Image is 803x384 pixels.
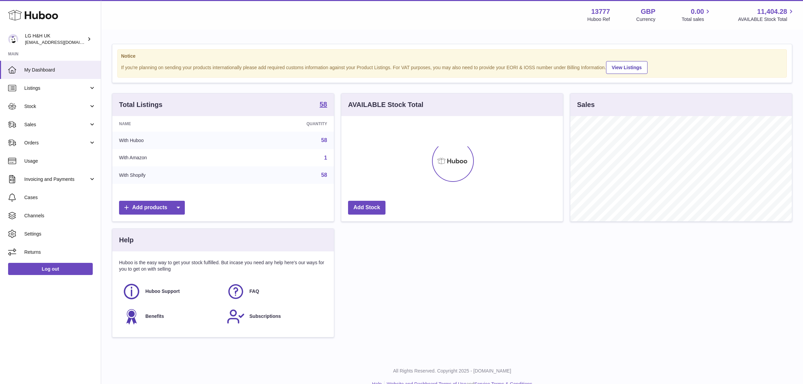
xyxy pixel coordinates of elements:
p: All Rights Reserved. Copyright 2025 - [DOMAIN_NAME] [107,368,798,374]
div: Currency [636,16,656,23]
span: Listings [24,85,89,91]
a: 58 [321,172,327,178]
span: 0.00 [691,7,704,16]
th: Name [112,116,234,132]
a: FAQ [227,282,324,301]
span: Sales [24,121,89,128]
a: Log out [8,263,93,275]
span: AVAILABLE Stock Total [738,16,795,23]
div: If you're planning on sending your products internationally please add required customs informati... [121,60,783,74]
h3: Sales [577,100,595,109]
strong: GBP [641,7,655,16]
span: Stock [24,103,89,110]
a: 0.00 Total sales [682,7,712,23]
a: Subscriptions [227,307,324,326]
span: 11,404.28 [757,7,787,16]
span: FAQ [250,288,259,295]
span: Returns [24,249,96,255]
a: 1 [324,155,327,161]
span: [EMAIL_ADDRESS][DOMAIN_NAME] [25,39,99,45]
strong: Notice [121,53,783,59]
a: View Listings [606,61,648,74]
td: With Amazon [112,149,234,167]
h3: AVAILABLE Stock Total [348,100,423,109]
div: LG H&H UK [25,33,86,46]
span: Total sales [682,16,712,23]
span: Subscriptions [250,313,281,320]
a: 11,404.28 AVAILABLE Stock Total [738,7,795,23]
span: Cases [24,194,96,201]
td: With Shopify [112,166,234,184]
div: Huboo Ref [587,16,610,23]
a: Benefits [122,307,220,326]
span: Benefits [145,313,164,320]
span: Usage [24,158,96,164]
a: Add products [119,201,185,215]
strong: 58 [320,101,327,108]
a: Huboo Support [122,282,220,301]
strong: 13777 [591,7,610,16]
td: With Huboo [112,132,234,149]
a: 58 [321,137,327,143]
span: Channels [24,213,96,219]
a: Add Stock [348,201,385,215]
h3: Help [119,236,134,245]
span: Orders [24,140,89,146]
p: Huboo is the easy way to get your stock fulfilled. But incase you need any help here's our ways f... [119,259,327,272]
h3: Total Listings [119,100,163,109]
a: 58 [320,101,327,109]
span: Huboo Support [145,288,180,295]
img: veechen@lghnh.co.uk [8,34,18,44]
span: My Dashboard [24,67,96,73]
th: Quantity [234,116,334,132]
span: Settings [24,231,96,237]
span: Invoicing and Payments [24,176,89,183]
